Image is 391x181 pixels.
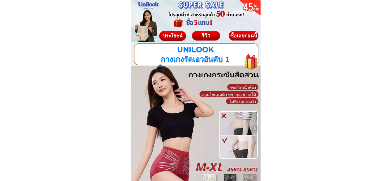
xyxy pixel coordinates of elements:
span: ประโยชน์ [163,32,182,38]
img: navigation [252,125,258,131]
span: UNILOOK [177,45,214,54]
span: กางเกงรัดเอวอันดับ 1 ใน[PERSON_NAME] [158,55,232,73]
div: รีวิว [192,32,220,40]
div: ซื้อเลยตอนนี้ [229,33,258,38]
